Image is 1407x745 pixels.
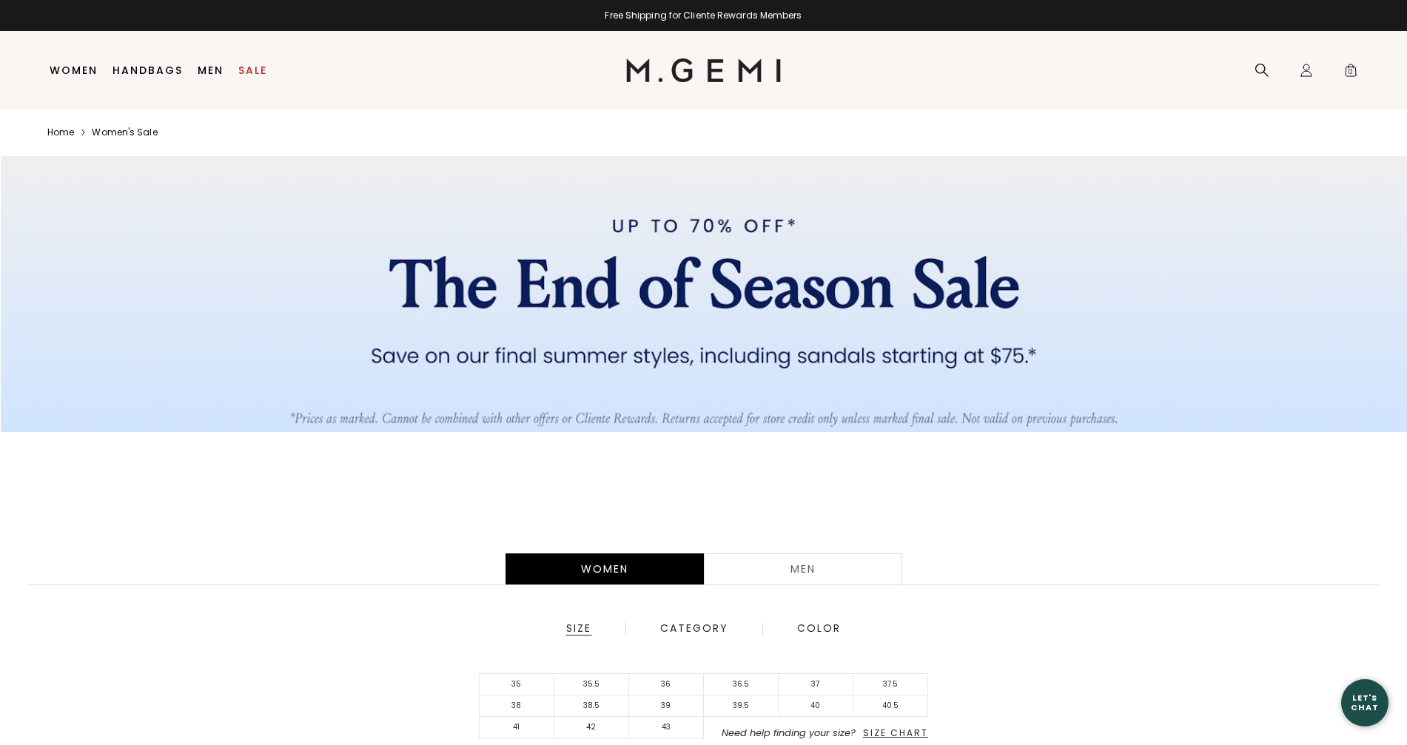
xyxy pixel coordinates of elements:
[863,727,928,739] span: Size Chart
[198,64,224,76] a: Men
[480,717,554,738] li: 41
[704,695,779,717] li: 39.5
[50,64,98,76] a: Women
[704,674,779,695] li: 36.5
[113,64,183,76] a: Handbags
[629,695,704,717] li: 39
[626,58,781,82] img: M.Gemi
[779,674,853,695] li: 37
[853,674,928,695] li: 37.5
[1341,693,1388,712] div: Let's Chat
[238,64,267,76] a: Sale
[1343,66,1358,81] span: 0
[704,728,928,738] li: Need help finding your size?
[629,717,704,738] li: 43
[554,717,629,738] li: 42
[480,695,554,717] li: 38
[47,127,74,138] a: Home
[659,622,729,636] div: Category
[704,553,902,584] a: Men
[92,127,157,138] a: Women's sale
[506,553,704,584] div: Women
[629,674,704,695] li: 36
[480,674,554,695] li: 35
[554,674,629,695] li: 35.5
[796,622,842,636] div: Color
[779,695,853,717] li: 40
[853,695,928,717] li: 40.5
[565,622,592,636] div: Size
[554,695,629,717] li: 38.5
